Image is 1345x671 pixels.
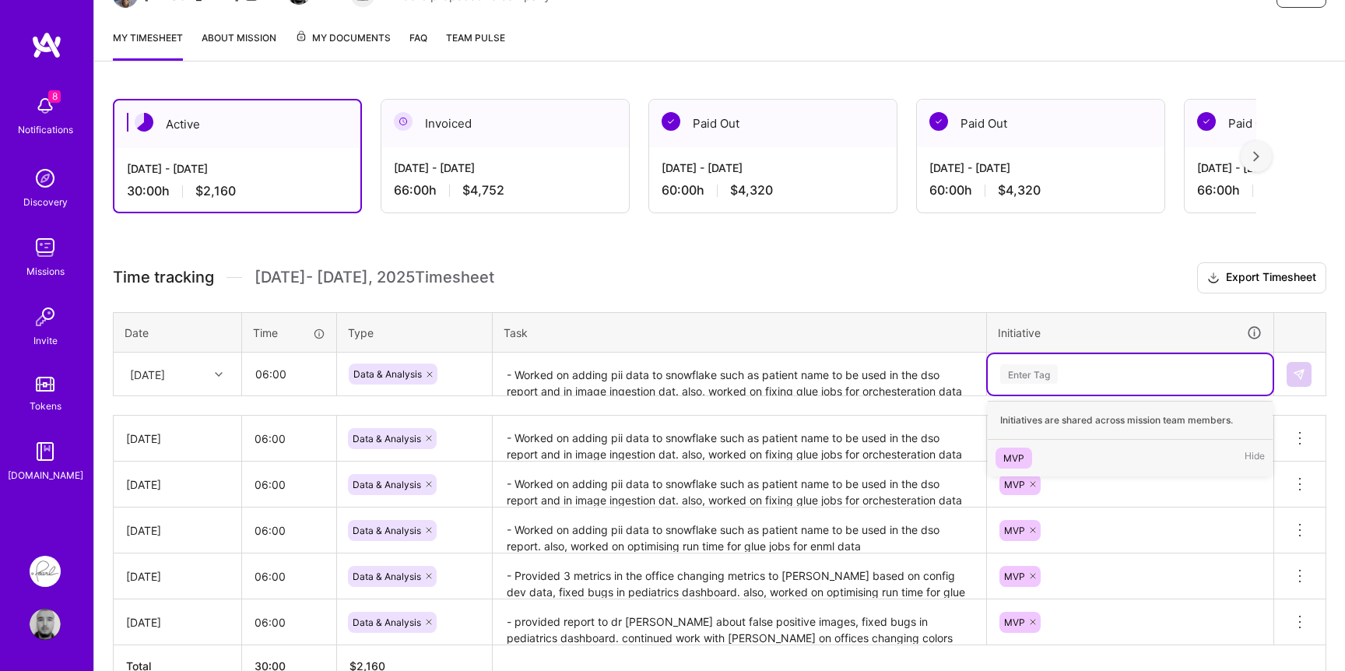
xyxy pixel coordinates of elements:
div: Notifications [18,121,73,138]
textarea: - Worked on adding pii data to snowflake such as patient name to be used in the dso report and in... [494,354,985,395]
div: Invoiced [381,100,629,147]
div: [DATE] - [DATE] [394,160,616,176]
img: guide book [30,436,61,467]
span: $2,160 [195,183,236,199]
div: Tokens [30,398,61,414]
span: Data & Analysis [353,433,421,444]
img: Paid Out [929,112,948,131]
span: $4,320 [998,182,1041,198]
img: discovery [30,163,61,194]
img: Submit [1293,368,1305,381]
a: FAQ [409,30,427,61]
span: [DATE] - [DATE] , 2025 Timesheet [255,268,494,287]
textarea: - Worked on adding pii data to snowflake such as patient name to be used in the dso report. also,... [494,509,985,552]
div: [DATE] [126,614,229,631]
span: 8 [48,90,61,103]
textarea: - Worked on adding pii data to snowflake such as patient name to be used in the dso report and in... [494,463,985,506]
span: Data & Analysis [353,368,422,380]
img: tokens [36,377,54,392]
input: HH:MM [243,353,335,395]
div: 60:00 h [662,182,884,198]
a: My Documents [295,30,391,61]
div: [DATE] - [DATE] [127,160,348,177]
span: Data & Analysis [353,525,421,536]
textarea: - provided report to dr [PERSON_NAME] about false positive images, fixed bugs in pediatrics dashb... [494,601,985,644]
div: [DATE] - [DATE] [662,160,884,176]
img: User Avatar [30,609,61,640]
div: Enter Tag [1000,362,1058,386]
img: Pearl: Data Science Team [30,556,61,587]
div: Initiative [998,324,1262,342]
div: MVP [1003,450,1024,466]
div: Invite [33,332,58,349]
img: Paid Out [1197,112,1216,131]
input: HH:MM [242,418,336,459]
div: [DOMAIN_NAME] [8,467,83,483]
a: About Mission [202,30,276,61]
span: Data & Analysis [353,617,421,628]
span: My Documents [295,30,391,47]
span: MVP [1004,617,1025,628]
i: icon Download [1207,270,1220,286]
div: Discovery [23,194,68,210]
div: [DATE] [126,430,229,447]
div: 30:00 h [127,183,348,199]
input: HH:MM [242,510,336,551]
div: Time [253,325,325,341]
th: Task [493,312,987,353]
img: Paid Out [662,112,680,131]
div: Missions [26,263,65,279]
div: [DATE] [130,366,165,382]
div: [DATE] - [DATE] [929,160,1152,176]
a: Team Pulse [446,30,505,61]
textarea: - Worked on adding pii data to snowflake such as patient name to be used in the dso report and in... [494,417,985,460]
div: 66:00 h [394,182,616,198]
span: Data & Analysis [353,479,421,490]
img: Active [135,113,153,132]
span: MVP [1004,525,1025,536]
img: Invite [30,301,61,332]
span: $4,752 [462,182,504,198]
span: MVP [1004,479,1025,490]
div: Paid Out [917,100,1164,147]
a: User Avatar [26,609,65,640]
span: Time tracking [113,268,214,287]
div: Paid Out [649,100,897,147]
input: HH:MM [242,556,336,597]
div: 60:00 h [929,182,1152,198]
span: Data & Analysis [353,571,421,582]
span: MVP [1004,571,1025,582]
div: [DATE] [126,522,229,539]
th: Type [337,312,493,353]
img: right [1253,151,1259,162]
img: Invoiced [394,112,413,131]
span: $4,320 [730,182,773,198]
span: Team Pulse [446,32,505,44]
input: HH:MM [242,464,336,505]
a: Pearl: Data Science Team [26,556,65,587]
button: Export Timesheet [1197,262,1326,293]
div: [DATE] [126,568,229,585]
div: Initiatives are shared across mission team members. [988,401,1273,440]
th: Date [114,312,242,353]
i: icon Chevron [215,371,223,378]
div: [DATE] [126,476,229,493]
textarea: - Provided 3 metrics in the office changing metrics to [PERSON_NAME] based on config dev data, fi... [494,555,985,598]
img: teamwork [30,232,61,263]
img: bell [30,90,61,121]
a: My timesheet [113,30,183,61]
div: Active [114,100,360,148]
img: logo [31,31,62,59]
input: HH:MM [242,602,336,643]
span: Hide [1245,448,1265,469]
